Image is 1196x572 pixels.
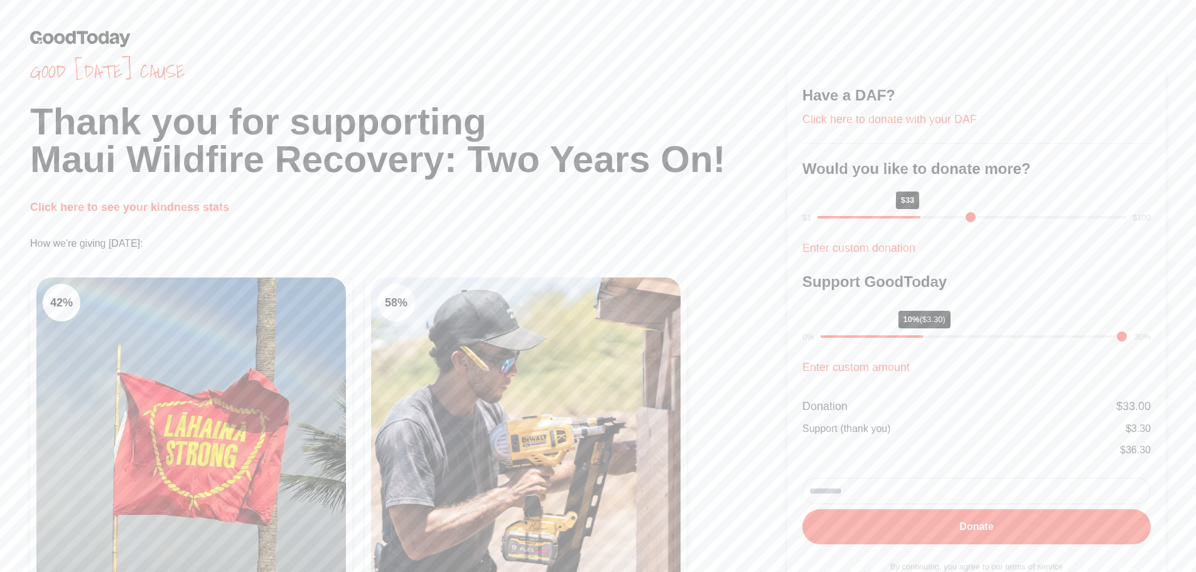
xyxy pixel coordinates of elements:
div: $100 [1133,212,1151,224]
span: 3.30 [1131,423,1151,434]
div: $33 [896,192,920,209]
p: How we're giving [DATE]: [30,236,787,251]
div: 30% [1134,331,1151,343]
div: $ [1116,397,1151,415]
button: Donate [802,509,1151,544]
div: $ [1126,421,1151,436]
div: Donation [802,397,848,415]
span: ($3.30) [920,315,945,324]
div: 0% [802,331,814,343]
img: GoodToday [30,30,131,47]
div: $ [1120,443,1151,458]
a: Click here to see your kindness stats [30,201,229,213]
h1: Thank you for supporting Maui Wildfire Recovery: Two Years On! [30,103,787,178]
div: 10% [898,311,951,328]
a: Enter custom amount [802,361,910,374]
a: Enter custom donation [802,242,915,254]
div: 42 % [43,284,80,321]
a: Click here to donate with your DAF [802,113,977,126]
div: $1 [802,212,811,224]
div: 58 % [377,284,415,321]
span: 33.00 [1123,400,1151,413]
span: 36.30 [1126,445,1151,455]
div: Support (thank you) [802,421,891,436]
h3: Support GoodToday [802,272,1151,292]
h3: Would you like to donate more? [802,159,1151,179]
h3: Have a DAF? [802,85,1151,105]
span: Good [DATE] cause [30,60,787,83]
